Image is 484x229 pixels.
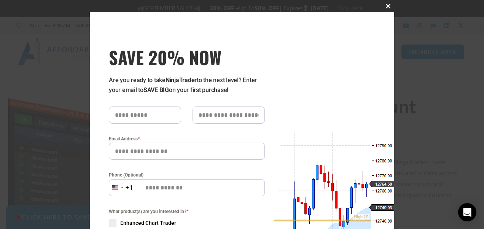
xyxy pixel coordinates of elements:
label: Phone (Optional) [109,171,265,179]
div: +1 [126,183,133,193]
button: Selected country [109,179,133,196]
span: What product(s) are you interested in? [109,208,265,215]
p: Are you ready to take to the next level? Enter your email to on your first purchase! [109,75,265,95]
span: SAVE 20% NOW [109,46,265,68]
strong: NinjaTrader [166,76,197,84]
span: Enhanced Chart Trader [120,219,176,227]
div: Open Intercom Messenger [458,203,476,221]
label: Email Address [109,135,265,143]
label: Enhanced Chart Trader [109,219,265,227]
strong: SAVE BIG [143,86,169,94]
